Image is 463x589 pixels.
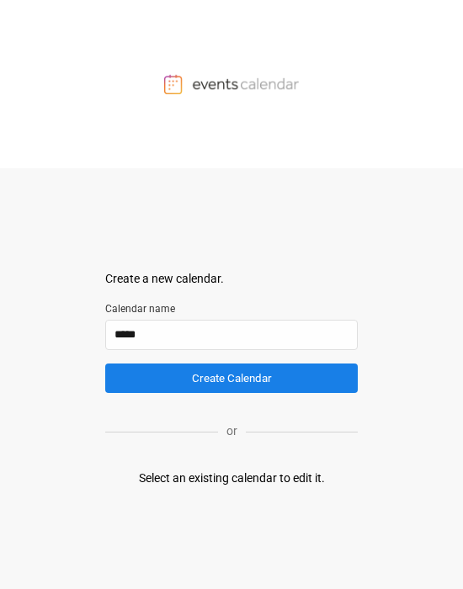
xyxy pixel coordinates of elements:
label: Calendar name [105,301,358,316]
div: Select an existing calendar to edit it. [139,470,325,487]
div: Create a new calendar. [105,270,358,288]
img: Events Calendar [164,74,299,94]
p: or [218,422,246,440]
button: Create Calendar [105,363,358,393]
